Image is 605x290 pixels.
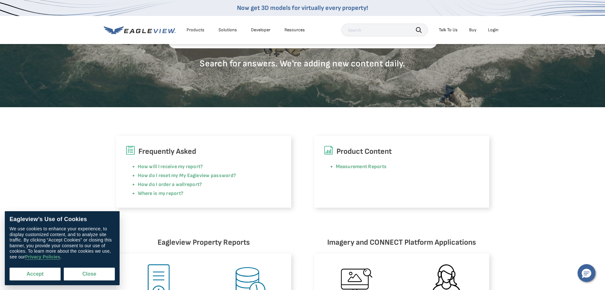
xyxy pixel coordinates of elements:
a: ? [199,182,202,188]
a: Buy [469,27,476,33]
h6: Imagery and CONNECT Platform Applications [314,236,489,249]
a: Developer [251,27,270,33]
h6: Eagleview Property Reports [116,236,291,249]
div: We use cookies to enhance your experience, to display customized content, and to analyze site tra... [10,226,115,260]
a: Measurement Reports [336,164,387,170]
a: Where is my report? [138,190,184,197]
div: Login [488,27,498,33]
div: Eagleview’s Use of Cookies [10,216,115,223]
input: Search [341,24,428,36]
button: Close [64,268,115,280]
a: How do I order a wall [138,182,185,188]
a: How do I reset my My Eagleview password? [138,173,236,179]
a: report [185,182,199,188]
a: Now get 3D models for virtually every property! [237,4,368,12]
h6: Product Content [324,145,480,158]
a: Privacy Policies [25,254,60,260]
div: Talk To Us [439,27,458,33]
a: How will I receive my report? [138,164,203,170]
h6: Frequently Asked [126,145,282,158]
div: Solutions [218,27,237,33]
button: Hello, have a question? Let’s chat. [578,264,595,282]
button: Accept [10,268,61,280]
p: Search for answers. We're adding new content daily. [168,58,437,69]
div: Products [187,27,204,33]
div: Resources [284,27,305,33]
